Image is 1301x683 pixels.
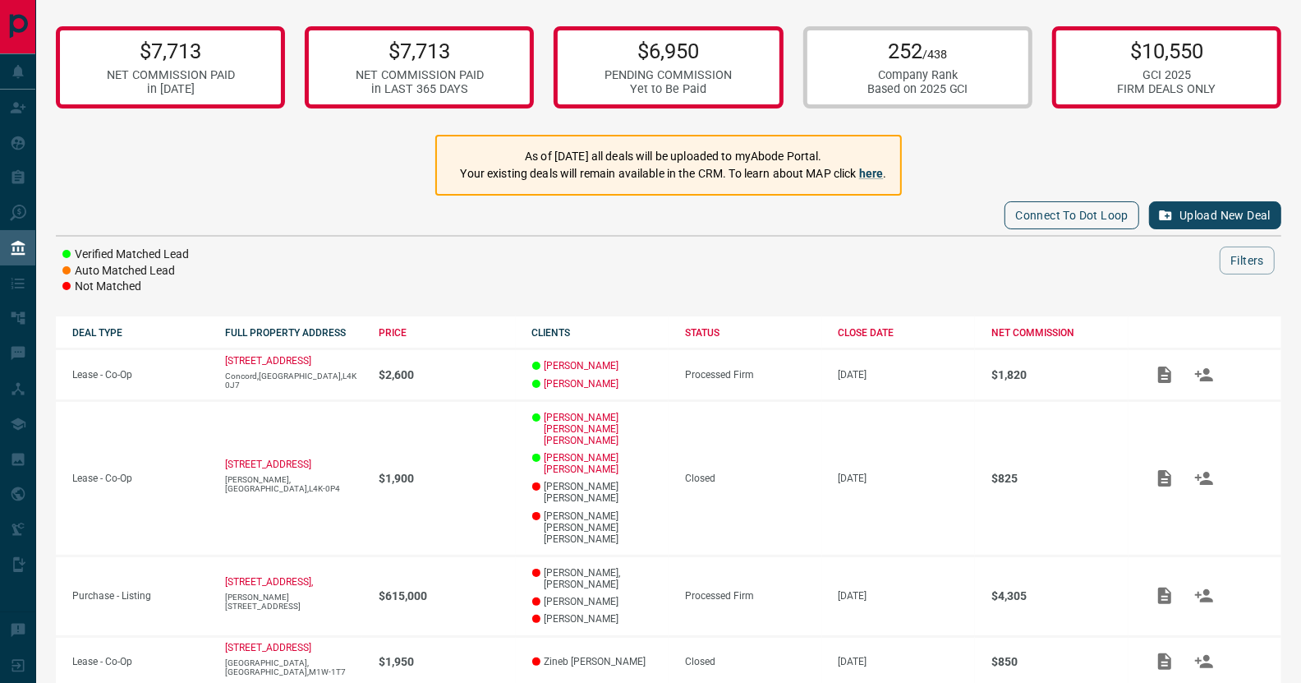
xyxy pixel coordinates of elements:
[532,596,669,607] p: [PERSON_NAME]
[72,590,209,602] p: Purchase - Listing
[991,327,1129,339] div: NET COMMISSION
[839,327,976,339] div: CLOSE DATE
[72,656,209,667] p: Lease - Co-Op
[532,567,669,590] p: [PERSON_NAME], [PERSON_NAME]
[1145,472,1184,483] span: Add / View Documents
[379,327,516,339] div: PRICE
[991,368,1129,381] p: $1,820
[107,68,235,82] div: NET COMMISSION PAID
[379,589,516,602] p: $615,000
[532,510,669,545] p: [PERSON_NAME] [PERSON_NAME] [PERSON_NAME]
[532,327,669,339] div: CLIENTS
[1117,68,1216,82] div: GCI 2025
[685,327,822,339] div: STATUS
[356,39,484,63] p: $7,713
[867,68,968,82] div: Company Rank
[107,82,235,96] div: in [DATE]
[867,39,968,63] p: 252
[685,656,822,667] div: Closed
[107,39,235,63] p: $7,713
[922,48,947,62] span: /438
[356,68,484,82] div: NET COMMISSION PAID
[839,369,976,381] p: [DATE]
[991,655,1129,668] p: $850
[460,165,886,182] p: Your existing deals will remain available in the CRM. To learn about MAP click .
[605,82,733,96] div: Yet to Be Paid
[532,656,669,667] p: Zineb [PERSON_NAME]
[839,590,976,602] p: [DATE]
[1184,589,1224,601] span: Match Clients
[839,473,976,484] p: [DATE]
[1117,82,1216,96] div: FIRM DEALS ONLY
[226,475,363,493] p: [PERSON_NAME],[GEOGRAPHIC_DATA],L4K-0P4
[545,412,669,446] a: [PERSON_NAME] [PERSON_NAME] [PERSON_NAME]
[379,472,516,485] p: $1,900
[226,576,314,588] a: [STREET_ADDRESS],
[545,378,619,390] a: [PERSON_NAME]
[1004,201,1139,229] button: Connect to Dot Loop
[839,656,976,667] p: [DATE]
[62,247,189,263] li: Verified Matched Lead
[1145,655,1184,667] span: Add / View Documents
[226,593,363,611] p: [PERSON_NAME][STREET_ADDRESS]
[379,655,516,668] p: $1,950
[460,148,886,165] p: As of [DATE] all deals will be uploaded to myAbode Portal.
[72,369,209,381] p: Lease - Co-Op
[1145,368,1184,380] span: Add / View Documents
[685,473,822,484] div: Closed
[226,642,312,653] a: [STREET_ADDRESS]
[1220,247,1275,275] button: Filters
[1184,368,1224,380] span: Match Clients
[532,481,669,504] p: [PERSON_NAME] [PERSON_NAME]
[867,82,968,96] div: Based on 2025 GCI
[859,167,884,180] a: here
[379,368,516,381] p: $2,600
[226,658,363,676] p: [GEOGRAPHIC_DATA],[GEOGRAPHIC_DATA],M1W-1T7
[226,327,363,339] div: FULL PROPERTY ADDRESS
[62,279,189,295] li: Not Matched
[685,590,822,602] div: Processed Firm
[226,355,312,367] a: [STREET_ADDRESS]
[72,473,209,484] p: Lease - Co-Op
[605,39,733,63] p: $6,950
[356,82,484,96] div: in LAST 365 DAYS
[1184,472,1224,483] span: Match Clients
[62,263,189,279] li: Auto Matched Lead
[605,68,733,82] div: PENDING COMMISSION
[1145,589,1184,601] span: Add / View Documents
[1184,655,1224,667] span: Match Clients
[226,459,312,470] a: [STREET_ADDRESS]
[1149,201,1281,229] button: Upload New Deal
[545,360,619,371] a: [PERSON_NAME]
[991,589,1129,602] p: $4,305
[226,371,363,390] p: Concord,[GEOGRAPHIC_DATA],L4K 0J7
[991,472,1129,485] p: $825
[1117,39,1216,63] p: $10,550
[685,369,822,381] div: Processed Firm
[545,452,669,475] a: [PERSON_NAME] [PERSON_NAME]
[532,613,669,625] p: [PERSON_NAME]
[72,327,209,339] div: DEAL TYPE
